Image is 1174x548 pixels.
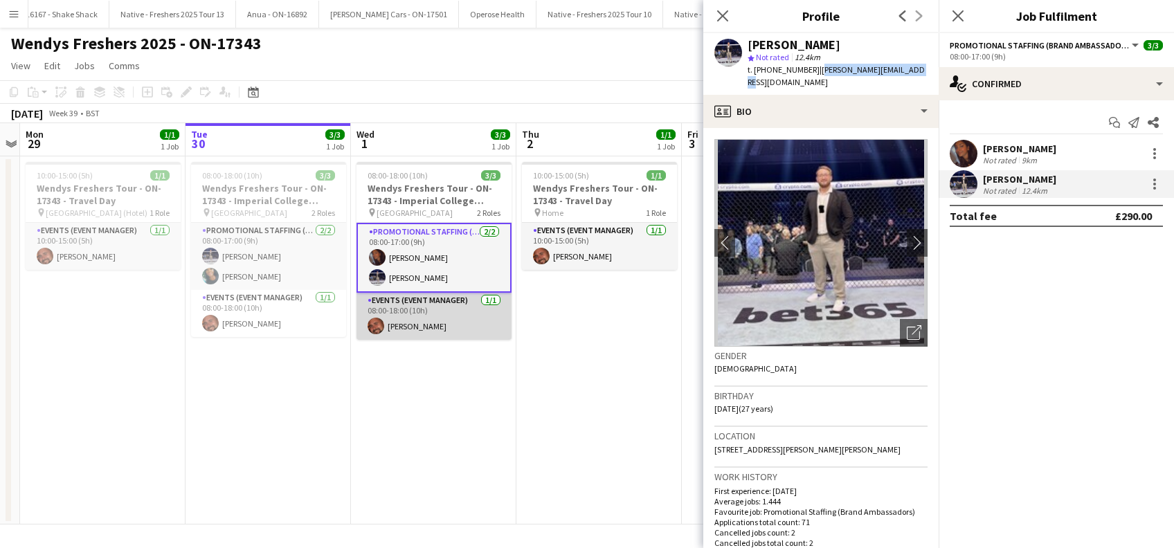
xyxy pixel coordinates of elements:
[311,208,335,218] span: 2 Roles
[481,170,500,181] span: 3/3
[939,67,1174,100] div: Confirmed
[714,506,928,517] p: Favourite job: Promotional Staffing (Brand Ambassadors)
[1019,185,1050,196] div: 12.4km
[536,1,663,28] button: Native - Freshers 2025 Tour 10
[748,39,840,51] div: [PERSON_NAME]
[26,182,181,207] h3: Wendys Freshers Tour - ON-17343 - Travel Day
[542,208,563,218] span: Home
[356,162,512,340] div: 08:00-18:00 (10h)3/3Wendys Freshers Tour - ON-17343 - Imperial College London Day 2 [GEOGRAPHIC_D...
[714,139,928,347] img: Crew avatar or photo
[714,517,928,527] p: Applications total count: 71
[522,223,677,270] app-card-role: Events (Event Manager)1/110:00-15:00 (5h)[PERSON_NAME]
[356,182,512,207] h3: Wendys Freshers Tour - ON-17343 - Imperial College London Day 2
[714,486,928,496] p: First experience: [DATE]
[522,182,677,207] h3: Wendys Freshers Tour - ON-17343 - Travel Day
[202,170,262,181] span: 08:00-18:00 (10h)
[714,527,928,538] p: Cancelled jobs count: 2
[477,208,500,218] span: 2 Roles
[326,141,344,152] div: 1 Job
[714,471,928,483] h3: Work history
[191,290,346,337] app-card-role: Events (Event Manager)1/108:00-18:00 (10h)[PERSON_NAME]
[647,170,666,181] span: 1/1
[211,208,287,218] span: [GEOGRAPHIC_DATA]
[150,170,170,181] span: 1/1
[109,1,236,28] button: Native - Freshers 2025 Tour 13
[150,208,170,218] span: 1 Role
[236,1,319,28] button: Anua - ON-16892
[656,129,676,140] span: 1/1
[714,444,901,455] span: [STREET_ADDRESS][PERSON_NAME][PERSON_NAME]
[714,538,928,548] p: Cancelled jobs total count: 2
[109,60,140,72] span: Comms
[714,496,928,506] p: Average jobs: 1.444
[37,170,93,181] span: 10:00-15:00 (5h)
[950,40,1141,51] button: Promotional Staffing (Brand Ambassadors)
[191,182,346,207] h3: Wendys Freshers Tour - ON-17343 - Imperial College London Day 1
[26,162,181,270] div: 10:00-15:00 (5h)1/1Wendys Freshers Tour - ON-17343 - Travel Day [GEOGRAPHIC_DATA] (Hotel)1 RoleEv...
[950,209,997,223] div: Total fee
[491,129,510,140] span: 3/3
[191,128,208,140] span: Tue
[86,108,100,118] div: BST
[714,430,928,442] h3: Location
[685,136,698,152] span: 3
[377,208,453,218] span: [GEOGRAPHIC_DATA]
[161,141,179,152] div: 1 Job
[900,319,928,347] div: Open photos pop-in
[950,40,1130,51] span: Promotional Staffing (Brand Ambassadors)
[983,155,1019,165] div: Not rated
[354,136,374,152] span: 1
[983,185,1019,196] div: Not rated
[983,143,1056,155] div: [PERSON_NAME]
[756,52,789,62] span: Not rated
[663,1,790,28] button: Native - Freshers 2025 Tour 14
[69,57,100,75] a: Jobs
[325,129,345,140] span: 3/3
[491,141,509,152] div: 1 Job
[11,60,30,72] span: View
[939,7,1174,25] h3: Job Fulfilment
[520,136,539,152] span: 2
[522,162,677,270] div: 10:00-15:00 (5h)1/1Wendys Freshers Tour - ON-17343 - Travel Day Home1 RoleEvents (Event Manager)1...
[189,136,208,152] span: 30
[792,52,823,62] span: 12.4km
[950,51,1163,62] div: 08:00-17:00 (9h)
[74,60,95,72] span: Jobs
[687,128,698,140] span: Fri
[533,170,589,181] span: 10:00-15:00 (5h)
[356,128,374,140] span: Wed
[356,223,512,293] app-card-role: Promotional Staffing (Brand Ambassadors)2/208:00-17:00 (9h)[PERSON_NAME][PERSON_NAME]
[26,223,181,270] app-card-role: Events (Event Manager)1/110:00-15:00 (5h)[PERSON_NAME]
[646,208,666,218] span: 1 Role
[46,108,80,118] span: Week 39
[316,170,335,181] span: 3/3
[44,60,60,72] span: Edit
[103,57,145,75] a: Comms
[714,363,797,374] span: [DEMOGRAPHIC_DATA]
[368,170,428,181] span: 08:00-18:00 (10h)
[714,403,773,414] span: [DATE] (27 years)
[459,1,536,28] button: Operose Health
[11,33,262,54] h1: Wendys Freshers 2025 - ON-17343
[1019,155,1040,165] div: 9km
[26,128,44,140] span: Mon
[11,107,43,120] div: [DATE]
[191,162,346,337] app-job-card: 08:00-18:00 (10h)3/3Wendys Freshers Tour - ON-17343 - Imperial College London Day 1 [GEOGRAPHIC_D...
[46,208,147,218] span: [GEOGRAPHIC_DATA] (Hotel)
[714,349,928,362] h3: Gender
[24,136,44,152] span: 29
[160,129,179,140] span: 1/1
[319,1,459,28] button: [PERSON_NAME] Cars - ON-17501
[191,223,346,290] app-card-role: Promotional Staffing (Brand Ambassadors)2/208:00-17:00 (9h)[PERSON_NAME][PERSON_NAME]
[657,141,675,152] div: 1 Job
[1144,40,1163,51] span: 3/3
[748,64,820,75] span: t. [PHONE_NUMBER]
[703,7,939,25] h3: Profile
[522,128,539,140] span: Thu
[714,390,928,402] h3: Birthday
[703,95,939,128] div: Bio
[1115,209,1152,223] div: £290.00
[39,57,66,75] a: Edit
[356,293,512,340] app-card-role: Events (Event Manager)1/108:00-18:00 (10h)[PERSON_NAME]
